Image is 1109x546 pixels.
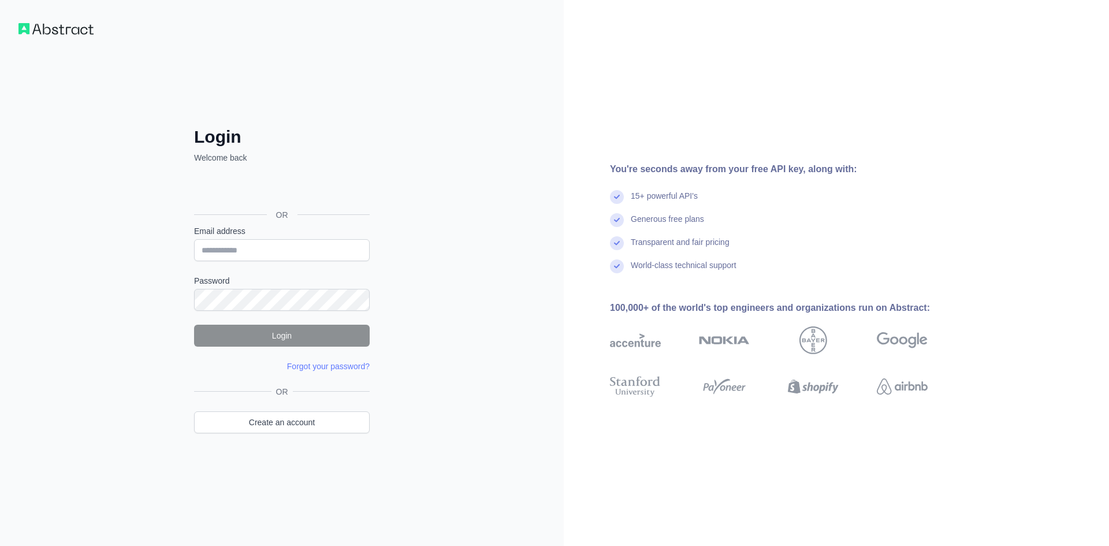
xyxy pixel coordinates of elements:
[631,213,704,236] div: Generous free plans
[194,411,370,433] a: Create an account
[194,325,370,347] button: Login
[610,213,624,227] img: check mark
[699,374,750,399] img: payoneer
[699,326,750,354] img: nokia
[877,374,928,399] img: airbnb
[18,23,94,35] img: Workflow
[610,259,624,273] img: check mark
[610,190,624,204] img: check mark
[287,362,370,371] a: Forgot your password?
[267,209,297,221] span: OR
[788,374,839,399] img: shopify
[194,225,370,237] label: Email address
[188,176,373,202] iframe: Sign in with Google Button
[194,127,370,147] h2: Login
[610,326,661,354] img: accenture
[610,162,965,176] div: You're seconds away from your free API key, along with:
[194,152,370,164] p: Welcome back
[610,236,624,250] img: check mark
[271,386,293,398] span: OR
[799,326,827,354] img: bayer
[877,326,928,354] img: google
[631,190,698,213] div: 15+ powerful API's
[631,236,730,259] div: Transparent and fair pricing
[610,301,965,315] div: 100,000+ of the world's top engineers and organizations run on Abstract:
[194,275,370,287] label: Password
[631,259,736,283] div: World-class technical support
[610,374,661,399] img: stanford university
